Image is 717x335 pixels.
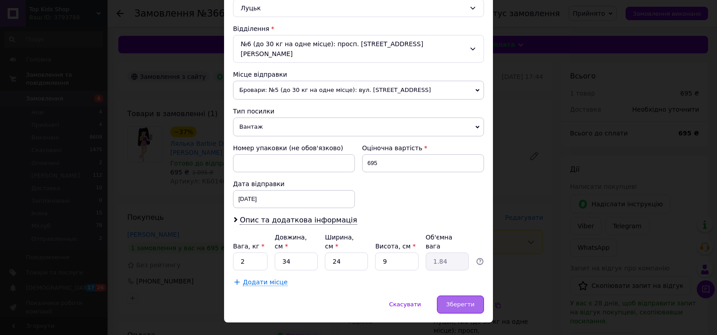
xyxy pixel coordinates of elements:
div: Об'ємна вага [426,233,469,251]
div: Оціночна вартість [362,144,484,152]
span: Опис та додаткова інформація [240,216,357,225]
div: Номер упаковки (не обов'язково) [233,144,355,152]
div: Відділення [233,24,484,33]
span: Зберегти [446,301,475,308]
div: №6 (до 30 кг на одне місце): просп. [STREET_ADDRESS][PERSON_NAME] [233,35,484,63]
label: Висота, см [375,243,415,250]
span: Скасувати [389,301,421,308]
span: Додати місце [243,278,288,286]
label: Довжина, см [275,234,307,250]
span: Місце відправки [233,71,287,78]
span: Бровари: №5 (до 30 кг на одне місце): вул. [STREET_ADDRESS] [233,81,484,100]
label: Ширина, см [325,234,354,250]
label: Вага, кг [233,243,264,250]
span: Вантаж [233,117,484,136]
span: Тип посилки [233,108,274,115]
div: Дата відправки [233,179,355,188]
